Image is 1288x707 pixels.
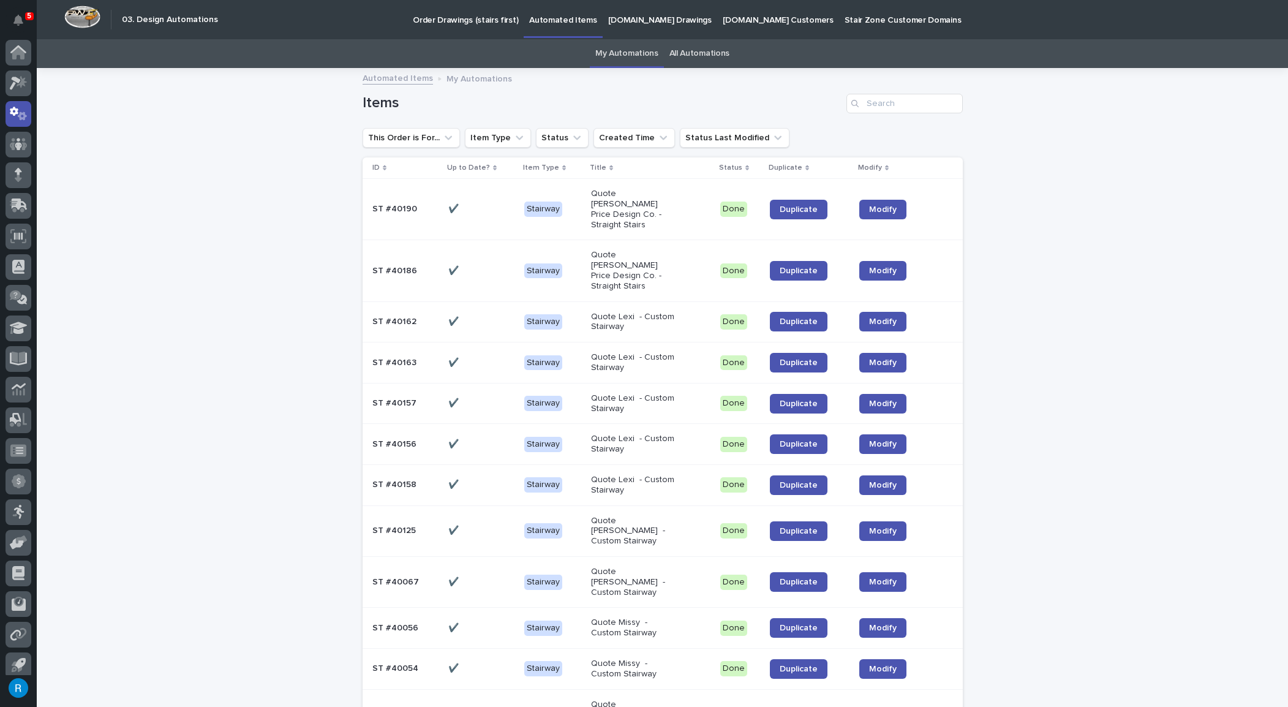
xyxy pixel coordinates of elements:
div: Stairway [524,263,562,279]
tr: ST #40056ST #40056 ✔️✔️ StairwayQuote Missy - Custom StairwayDoneDuplicateModify [363,608,963,649]
p: ST #40125 [372,523,418,536]
p: ST #40190 [372,202,420,214]
span: Modify [869,665,897,673]
h1: Items [363,94,842,112]
tr: ST #40163ST #40163 ✔️✔️ StairwayQuote Lexi - Custom StairwayDoneDuplicateModify [363,342,963,384]
div: Stairway [524,575,562,590]
button: Status Last Modified [680,128,789,148]
p: ✔️ [448,621,461,633]
p: 5 [27,12,31,20]
p: Quote [PERSON_NAME] Price Design Co. - Straight Stairs [591,250,679,291]
p: Modify [858,161,882,175]
p: ✔️ [448,661,461,674]
span: Modify [869,205,897,214]
p: My Automations [446,71,512,85]
p: Duplicate [769,161,802,175]
a: Modify [859,618,906,638]
span: Modify [869,481,897,490]
a: Modify [859,572,906,592]
span: Modify [869,578,897,586]
a: Duplicate [770,200,827,219]
tr: ST #40157ST #40157 ✔️✔️ StairwayQuote Lexi - Custom StairwayDoneDuplicateModify [363,383,963,424]
a: Duplicate [770,572,827,592]
tr: ST #40186ST #40186 ✔️✔️ StairwayQuote [PERSON_NAME] Price Design Co. - Straight StairsDoneDuplica... [363,240,963,301]
p: Quote Lexi - Custom Stairway [591,434,679,455]
a: Modify [859,312,906,331]
div: Done [720,202,747,217]
p: Quote [PERSON_NAME] - Custom Stairway [591,516,679,546]
p: Quote Missy - Custom Stairway [591,659,679,679]
div: Stairway [524,314,562,330]
div: Stairway [524,661,562,676]
div: Notifications5 [15,15,31,34]
a: Modify [859,475,906,495]
p: Title [590,161,606,175]
div: Stairway [524,355,562,371]
p: Quote Missy - Custom Stairway [591,618,679,638]
p: ST #40056 [372,621,421,633]
span: Modify [869,317,897,326]
tr: ST #40162ST #40162 ✔️✔️ StairwayQuote Lexi - Custom StairwayDoneDuplicateModify [363,301,963,342]
p: Item Type [523,161,559,175]
a: Modify [859,353,906,372]
p: Quote Lexi - Custom Stairway [591,393,679,414]
a: Modify [859,261,906,281]
button: This Order is For... [363,128,460,148]
div: Done [720,621,747,636]
a: Duplicate [770,261,827,281]
tr: ST #40125ST #40125 ✔️✔️ StairwayQuote [PERSON_NAME] - Custom StairwayDoneDuplicateModify [363,505,963,556]
span: Duplicate [780,358,818,367]
span: Modify [869,267,897,275]
span: Modify [869,440,897,448]
a: Duplicate [770,353,827,372]
a: All Automations [669,39,729,68]
div: Done [720,575,747,590]
div: Done [720,477,747,493]
p: ✔️ [448,202,461,214]
p: Status [719,161,742,175]
tr: ST #40156ST #40156 ✔️✔️ StairwayQuote Lexi - Custom StairwayDoneDuplicateModify [363,424,963,465]
input: Search [846,94,963,113]
p: ST #40186 [372,263,420,276]
p: Quote Lexi - Custom Stairway [591,475,679,496]
a: Modify [859,521,906,541]
button: users-avatar [6,675,31,701]
a: Duplicate [770,434,827,454]
a: Duplicate [770,659,827,679]
p: ST #40067 [372,575,421,588]
a: Duplicate [770,521,827,541]
p: Up to Date? [447,161,490,175]
div: Done [720,314,747,330]
h2: 03. Design Automations [122,15,218,25]
div: Done [720,263,747,279]
p: ID [372,161,380,175]
a: Duplicate [770,618,827,638]
p: ST #40156 [372,437,419,450]
a: Duplicate [770,312,827,331]
p: ✔️ [448,355,461,368]
a: My Automations [595,39,658,68]
p: ✔️ [448,396,461,409]
div: Done [720,661,747,676]
p: ✔️ [448,575,461,588]
a: Modify [859,434,906,454]
p: ST #40054 [372,661,421,674]
span: Duplicate [780,527,818,535]
div: Stairway [524,437,562,452]
button: Status [536,128,589,148]
span: Duplicate [780,317,818,326]
a: Modify [859,659,906,679]
p: ✔️ [448,314,461,327]
tr: ST #40054ST #40054 ✔️✔️ StairwayQuote Missy - Custom StairwayDoneDuplicateModify [363,648,963,689]
p: Quote [PERSON_NAME] Price Design Co. - Straight Stairs [591,189,679,230]
p: ST #40162 [372,314,419,327]
a: Duplicate [770,394,827,414]
button: Notifications [6,7,31,33]
p: Quote Lexi - Custom Stairway [591,312,679,333]
span: Modify [869,399,897,408]
a: Modify [859,394,906,414]
div: Done [720,523,747,539]
span: Duplicate [780,399,818,408]
p: ✔️ [448,263,461,276]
